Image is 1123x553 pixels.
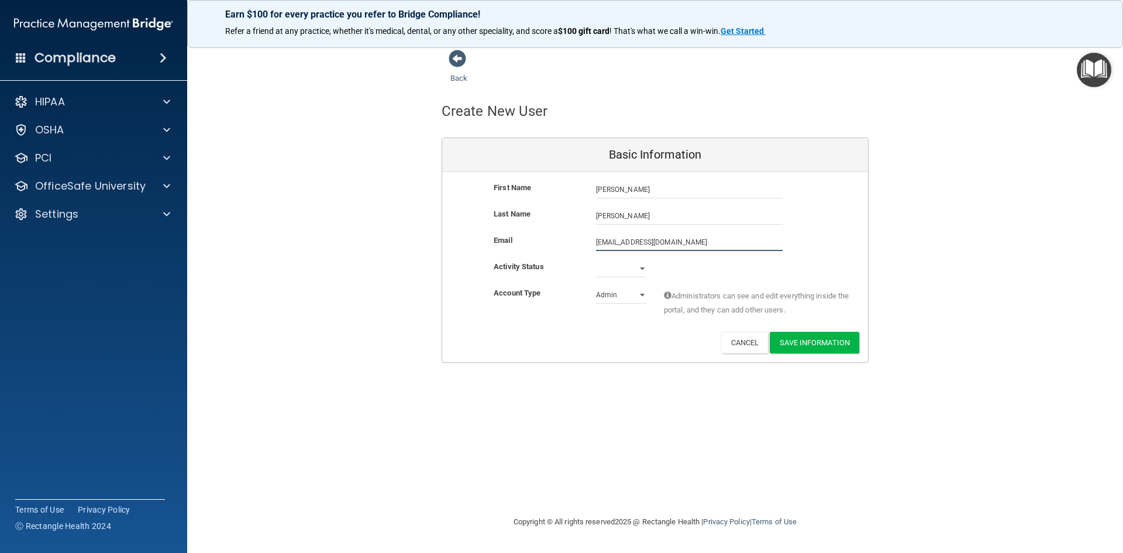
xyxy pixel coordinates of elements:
p: OSHA [35,123,64,137]
a: HIPAA [14,95,170,109]
a: Privacy Policy [703,517,749,526]
p: OfficeSafe University [35,179,146,193]
img: PMB logo [14,12,173,36]
button: Cancel [721,332,769,353]
p: Earn $100 for every practice you refer to Bridge Compliance! [225,9,1085,20]
a: Terms of Use [752,517,797,526]
b: Activity Status [494,262,544,271]
a: Get Started [721,26,766,36]
a: Privacy Policy [78,504,130,516]
a: Terms of Use [15,504,64,516]
p: HIPAA [35,95,65,109]
h4: Create New User [442,104,548,119]
b: Email [494,236,512,245]
a: Back [450,60,467,83]
h4: Compliance [35,50,116,66]
a: PCI [14,151,170,165]
b: First Name [494,183,531,192]
b: Last Name [494,209,531,218]
strong: Get Started [721,26,764,36]
div: Basic Information [442,138,868,172]
span: Administrators can see and edit everything inside the portal, and they can add other users. [664,289,850,317]
strong: $100 gift card [558,26,609,36]
button: Open Resource Center [1077,53,1111,87]
div: Copyright © All rights reserved 2025 @ Rectangle Health | | [442,503,869,541]
b: Account Type [494,288,540,297]
span: Ⓒ Rectangle Health 2024 [15,520,111,532]
a: Settings [14,207,170,221]
span: ! That's what we call a win-win. [609,26,721,36]
button: Save Information [770,332,859,353]
span: Refer a friend at any practice, whether it's medical, dental, or any other speciality, and score a [225,26,558,36]
p: Settings [35,207,78,221]
p: PCI [35,151,51,165]
a: OSHA [14,123,170,137]
a: OfficeSafe University [14,179,170,193]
